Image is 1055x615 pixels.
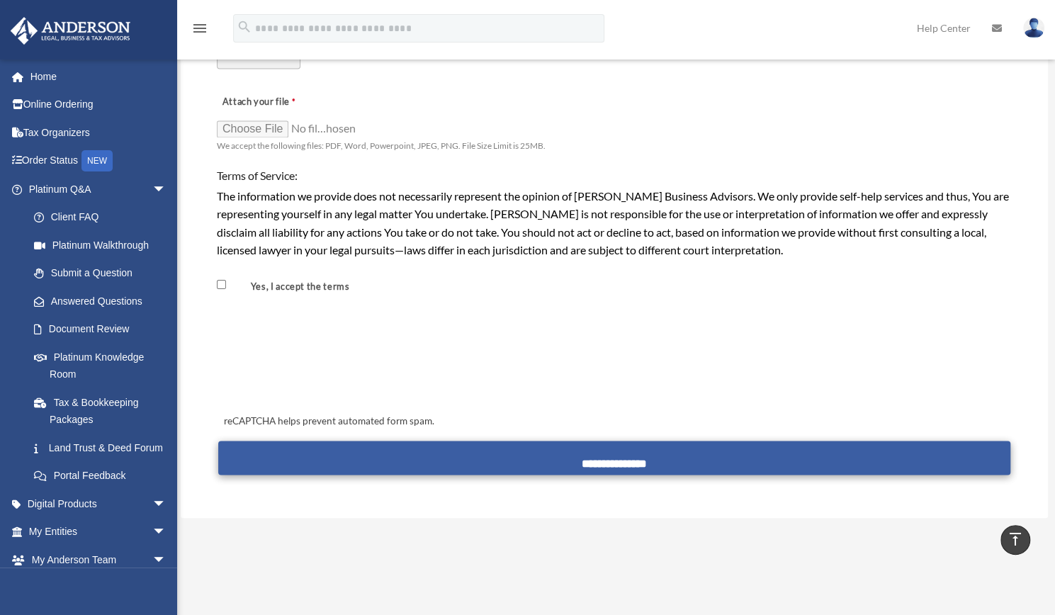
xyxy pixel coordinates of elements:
a: menu [191,25,208,37]
a: Platinum Walkthrough [20,231,188,259]
img: Anderson Advisors Platinum Portal [6,17,135,45]
h4: Terms of Service: [217,168,1012,184]
a: My Entitiesarrow_drop_down [10,518,188,546]
a: Platinum Knowledge Room [20,343,188,388]
label: Attach your file [217,92,359,112]
a: Order StatusNEW [10,147,188,176]
a: Online Ordering [10,91,188,119]
i: menu [191,20,208,37]
span: arrow_drop_down [152,490,181,519]
label: Yes, I accept the terms [229,281,355,294]
a: Portal Feedback [20,462,188,490]
a: Digital Productsarrow_drop_down [10,490,188,518]
span: arrow_drop_down [152,175,181,204]
div: The information we provide does not necessarily represent the opinion of [PERSON_NAME] Business A... [217,187,1012,259]
a: Document Review [20,315,181,344]
a: vertical_align_top [1000,525,1030,555]
img: User Pic [1023,18,1044,38]
a: Tax Organizers [10,118,188,147]
iframe: reCAPTCHA [220,329,435,384]
div: reCAPTCHA helps prevent automated form spam. [218,413,1010,430]
span: arrow_drop_down [152,546,181,575]
a: Home [10,62,188,91]
a: Land Trust & Deed Forum [20,434,188,462]
i: search [237,19,252,35]
span: We accept the following files: PDF, Word, Powerpoint, JPEG, PNG. File Size Limit is 25MB. [217,140,546,151]
span: arrow_drop_down [152,518,181,547]
a: Platinum Q&Aarrow_drop_down [10,175,188,203]
i: vertical_align_top [1007,531,1024,548]
a: Tax & Bookkeeping Packages [20,388,188,434]
a: Answered Questions [20,287,188,315]
a: Submit a Question [20,259,188,288]
a: My Anderson Teamarrow_drop_down [10,546,188,574]
div: NEW [81,150,113,171]
a: Client FAQ [20,203,188,232]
